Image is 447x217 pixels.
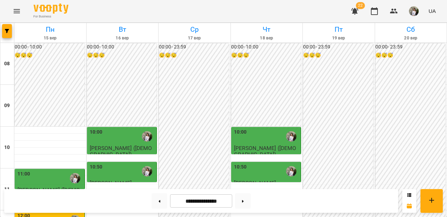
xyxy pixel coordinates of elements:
[234,128,247,136] label: 10:00
[304,24,374,35] h6: Пт
[160,24,229,35] h6: Ср
[231,43,301,51] h6: 00:00 - 10:00
[234,145,296,157] span: [PERSON_NAME] ([DEMOGRAPHIC_DATA])
[90,128,103,136] label: 10:00
[426,5,439,17] button: UA
[375,43,446,51] h6: 00:00 - 23:59
[376,24,446,35] h6: Сб
[232,35,302,42] h6: 18 вер
[90,145,152,157] span: [PERSON_NAME] ([DEMOGRAPHIC_DATA])
[142,131,152,142] img: Горохова Ольга Ігорівна
[160,35,229,42] h6: 17 вер
[159,43,229,51] h6: 00:00 - 23:59
[4,60,10,68] h6: 08
[17,170,30,178] label: 11:00
[303,43,373,51] h6: 00:00 - 23:59
[8,3,25,20] button: Menu
[4,144,10,151] h6: 10
[88,35,157,42] h6: 16 вер
[88,24,157,35] h6: Вт
[409,6,419,16] img: 4785574119de2133ce34c4aa96a95cba.jpeg
[375,52,446,59] h6: 😴😴😴
[87,43,157,51] h6: 00:00 - 10:00
[15,52,85,59] h6: 😴😴😴
[15,35,85,42] h6: 15 вер
[70,173,80,184] img: Горохова Ольга Ігорівна
[304,35,374,42] h6: 19 вер
[159,52,229,59] h6: 😴😴😴
[90,163,103,171] label: 10:50
[234,163,247,171] label: 10:50
[34,14,68,19] span: For Business
[34,3,68,14] img: Voopty Logo
[428,7,436,15] span: UA
[4,102,10,110] h6: 09
[15,24,85,35] h6: Пн
[87,52,157,59] h6: 😴😴😴
[231,52,301,59] h6: 😴😴😴
[303,52,373,59] h6: 😴😴😴
[356,2,365,9] span: 22
[15,43,85,51] h6: 00:00 - 10:00
[90,180,132,186] span: [PERSON_NAME]
[376,35,446,42] h6: 20 вер
[232,24,302,35] h6: Чт
[142,166,152,177] img: Горохова Ольга Ігорівна
[286,166,296,177] img: Горохова Ольга Ігорівна
[286,131,296,142] img: Горохова Ольга Ігорівна
[234,180,276,186] span: [PERSON_NAME]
